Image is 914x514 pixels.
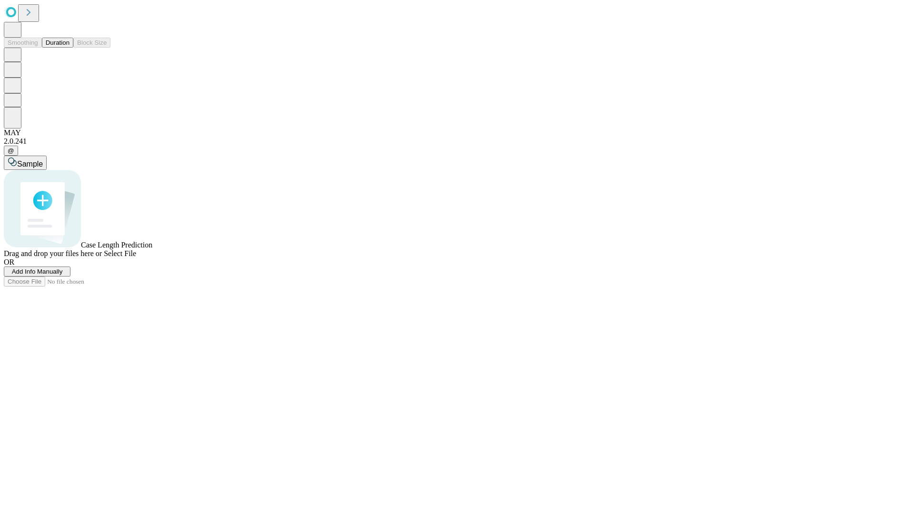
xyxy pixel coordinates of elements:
[81,241,152,249] span: Case Length Prediction
[4,146,18,156] button: @
[12,268,63,275] span: Add Info Manually
[4,156,47,170] button: Sample
[4,128,910,137] div: MAY
[17,160,43,168] span: Sample
[4,267,70,277] button: Add Info Manually
[4,137,910,146] div: 2.0.241
[104,249,136,257] span: Select File
[4,249,102,257] span: Drag and drop your files here or
[8,147,14,154] span: @
[42,38,73,48] button: Duration
[4,38,42,48] button: Smoothing
[4,258,14,266] span: OR
[73,38,110,48] button: Block Size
